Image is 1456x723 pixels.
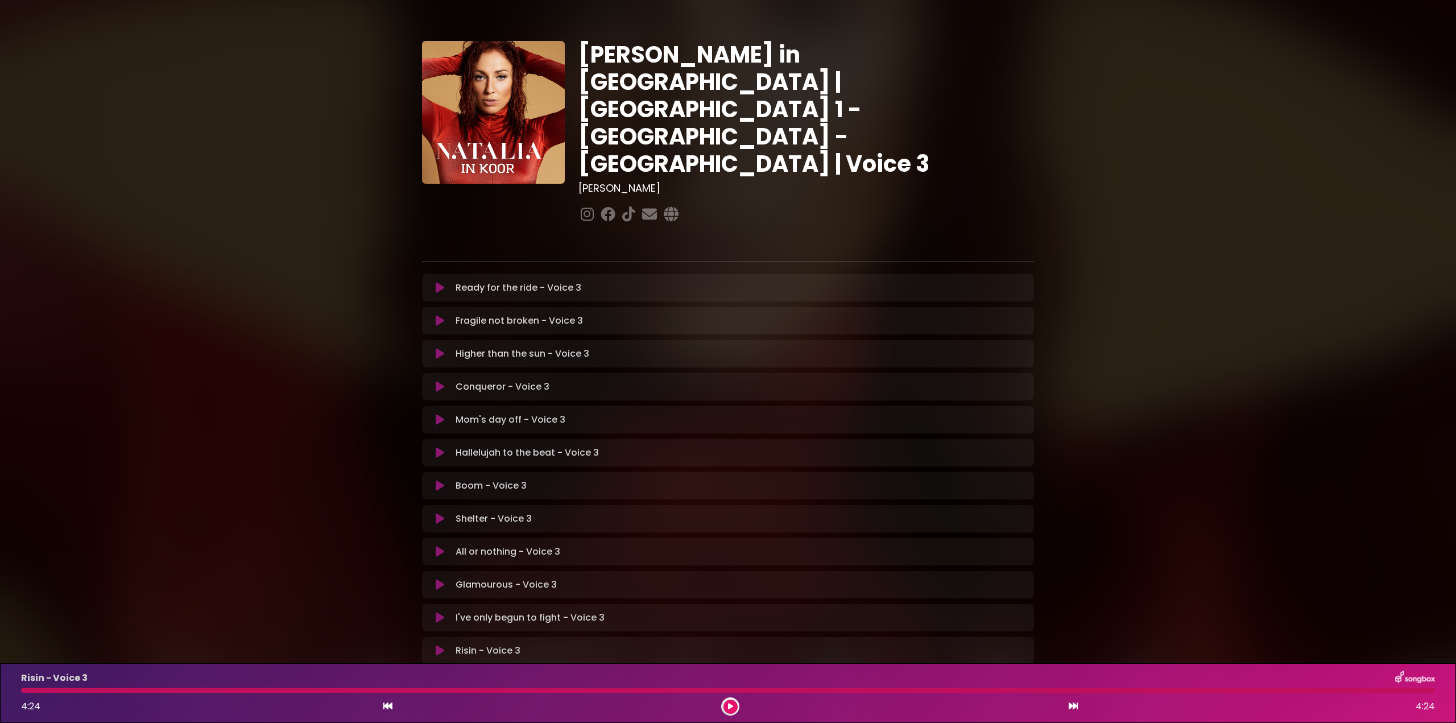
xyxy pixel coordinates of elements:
p: Risin - Voice 3 [21,671,88,685]
p: Fragile not broken - Voice 3 [456,314,583,328]
h3: [PERSON_NAME] [578,182,1034,195]
p: Higher than the sun - Voice 3 [456,347,589,361]
p: Risin - Voice 3 [456,644,520,658]
p: I've only begun to fight - Voice 3 [456,611,605,625]
p: Boom - Voice 3 [456,479,527,493]
p: Ready for the ride - Voice 3 [456,281,581,295]
p: All or nothing - Voice 3 [456,545,560,559]
img: YTVS25JmS9CLUqXqkEhs [422,41,565,184]
img: songbox-logo-white.png [1395,671,1435,685]
p: Shelter - Voice 3 [456,512,532,526]
p: Hallelujah to the beat - Voice 3 [456,446,599,460]
h1: [PERSON_NAME] in [GEOGRAPHIC_DATA] | [GEOGRAPHIC_DATA] 1 - [GEOGRAPHIC_DATA] - [GEOGRAPHIC_DATA] ... [578,41,1034,177]
p: Glamourous - Voice 3 [456,578,557,592]
p: Mom's day off - Voice 3 [456,413,565,427]
p: Conqueror - Voice 3 [456,380,549,394]
span: 4:24 [21,700,40,713]
span: 4:24 [1416,700,1435,713]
